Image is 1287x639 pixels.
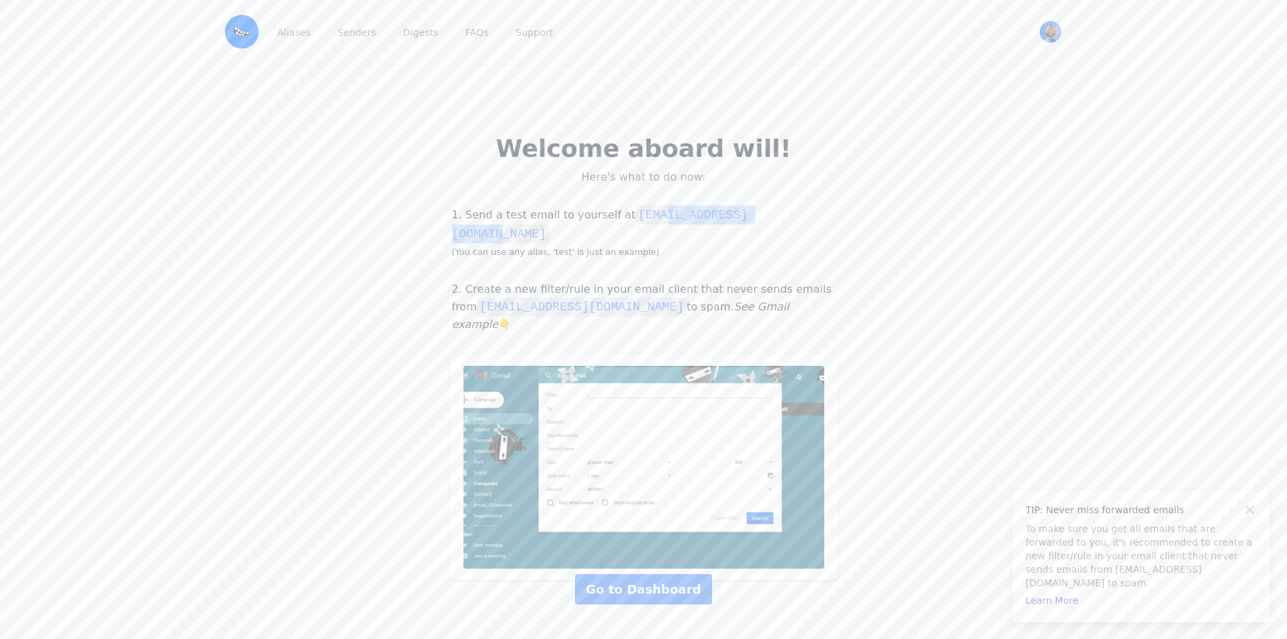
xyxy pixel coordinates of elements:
img: Add noreply@eml.monster to a Never Send to Spam filter in Gmail [463,366,824,569]
img: Email Monster [225,15,259,49]
button: User menu [1038,20,1063,44]
small: (You can use any alias, 'test' is just an example) [452,247,660,257]
h4: TIP: Never miss forwarded emails [1026,503,1257,517]
p: 2. Create a new filter/rule in your email client that never sends emails from to spam. 👇 [449,281,838,333]
img: will's Avatar [1040,21,1061,43]
a: Learn More [1026,595,1078,606]
code: [EMAIL_ADDRESS][DOMAIN_NAME] [477,298,686,316]
p: Here's what to do now: [493,170,795,184]
a: Go to Dashboard [575,574,711,605]
p: To make sure you get all emails that are forwarded to you, it's recommended to create a new filte... [1026,522,1257,590]
h2: Welcome aboard will! [493,135,795,162]
code: [EMAIL_ADDRESS][DOMAIN_NAME] [452,206,748,243]
p: 1. Send a test email to yourself at [449,206,838,260]
i: See Gmail example [452,300,789,331]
